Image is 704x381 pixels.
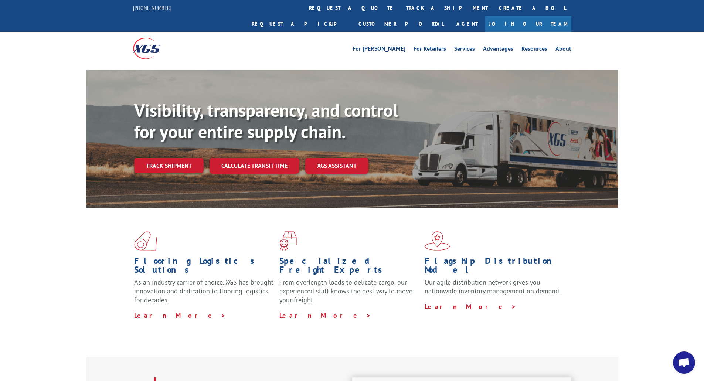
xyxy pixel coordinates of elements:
a: Calculate transit time [210,158,299,174]
div: Open chat [673,351,695,374]
a: Request a pickup [246,16,353,32]
a: About [555,46,571,54]
img: xgs-icon-focused-on-flooring-red [279,231,297,251]
b: Visibility, transparency, and control for your entire supply chain. [134,99,398,143]
span: Our agile distribution network gives you nationwide inventory management on demand. [425,278,561,295]
h1: Specialized Freight Experts [279,256,419,278]
h1: Flooring Logistics Solutions [134,256,274,278]
h1: Flagship Distribution Model [425,256,564,278]
a: Agent [449,16,485,32]
a: [PHONE_NUMBER] [133,4,171,11]
a: For [PERSON_NAME] [353,46,405,54]
img: xgs-icon-total-supply-chain-intelligence-red [134,231,157,251]
a: XGS ASSISTANT [305,158,368,174]
p: From overlength loads to delicate cargo, our experienced staff knows the best way to move your fr... [279,278,419,311]
a: Customer Portal [353,16,449,32]
span: As an industry carrier of choice, XGS has brought innovation and dedication to flooring logistics... [134,278,273,304]
a: Join Our Team [485,16,571,32]
img: xgs-icon-flagship-distribution-model-red [425,231,450,251]
a: Services [454,46,475,54]
a: Learn More > [134,311,226,320]
a: Learn More > [425,302,517,311]
a: For Retailers [414,46,446,54]
a: Track shipment [134,158,204,173]
a: Advantages [483,46,513,54]
a: Learn More > [279,311,371,320]
a: Resources [521,46,547,54]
